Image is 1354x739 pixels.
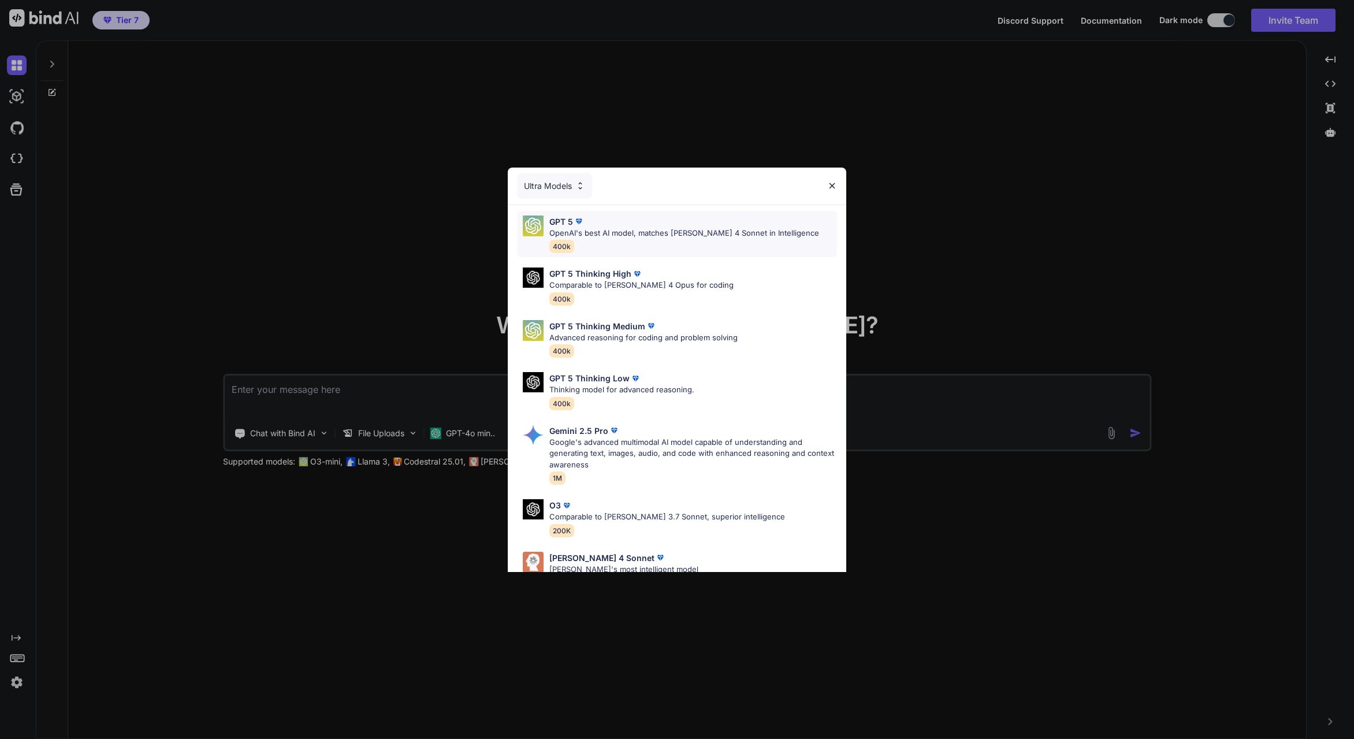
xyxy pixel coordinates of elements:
span: 1M [549,471,566,485]
img: Pick Models [523,425,544,445]
img: premium [654,552,666,563]
img: premium [561,500,572,511]
img: close [827,181,837,191]
img: premium [631,268,643,280]
img: premium [630,373,641,384]
p: GPT 5 Thinking Low [549,372,630,384]
span: 400k [549,240,574,253]
img: premium [573,216,585,227]
img: Pick Models [523,216,544,236]
span: 400k [549,344,574,358]
p: Google's advanced multimodal AI model capable of understanding and generating text, images, audio... [549,437,837,471]
p: Thinking model for advanced reasoning. [549,384,694,396]
p: [PERSON_NAME] 4 Sonnet [549,552,654,564]
p: GPT 5 Thinking High [549,268,631,280]
img: premium [645,320,657,332]
span: 400k [549,397,574,410]
span: 200K [549,524,574,537]
img: premium [608,425,620,436]
img: Pick Models [575,181,585,191]
div: Ultra Models [517,173,592,199]
img: Pick Models [523,499,544,519]
p: [PERSON_NAME]'s most intelligent model [549,564,698,575]
img: Pick Models [523,320,544,341]
span: 400k [549,292,574,306]
p: GPT 5 Thinking Medium [549,320,645,332]
img: Pick Models [523,268,544,288]
p: OpenAI's best AI model, matches [PERSON_NAME] 4 Sonnet in Intelligence [549,228,819,239]
p: Comparable to [PERSON_NAME] 4 Opus for coding [549,280,734,291]
p: Gemini 2.5 Pro [549,425,608,437]
img: Pick Models [523,372,544,392]
p: O3 [549,499,561,511]
img: Pick Models [523,552,544,573]
p: Advanced reasoning for coding and problem solving [549,332,738,344]
p: GPT 5 [549,216,573,228]
p: Comparable to [PERSON_NAME] 3.7 Sonnet, superior intelligence [549,511,785,523]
